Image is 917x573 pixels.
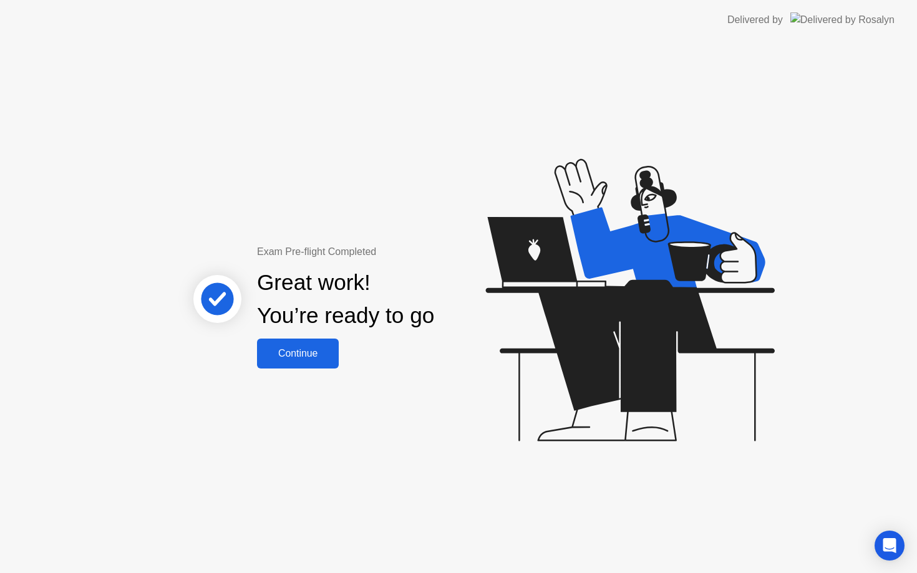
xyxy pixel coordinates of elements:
[727,12,783,27] div: Delivered by
[875,531,905,561] div: Open Intercom Messenger
[257,266,434,332] div: Great work! You’re ready to go
[257,244,515,259] div: Exam Pre-flight Completed
[790,12,895,27] img: Delivered by Rosalyn
[257,339,339,368] button: Continue
[261,348,335,359] div: Continue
